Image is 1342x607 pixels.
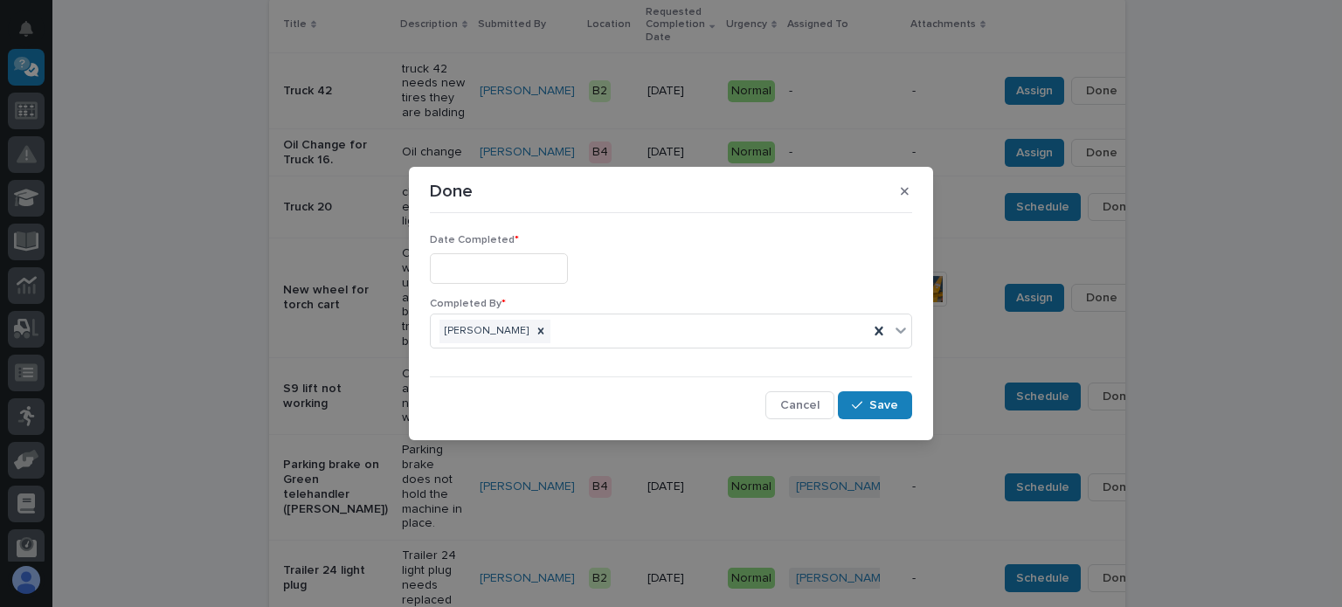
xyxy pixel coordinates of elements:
[430,299,506,309] span: Completed By
[430,181,473,202] p: Done
[430,235,519,245] span: Date Completed
[838,391,912,419] button: Save
[439,320,531,343] div: [PERSON_NAME]
[765,391,834,419] button: Cancel
[869,397,898,413] span: Save
[780,397,820,413] span: Cancel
